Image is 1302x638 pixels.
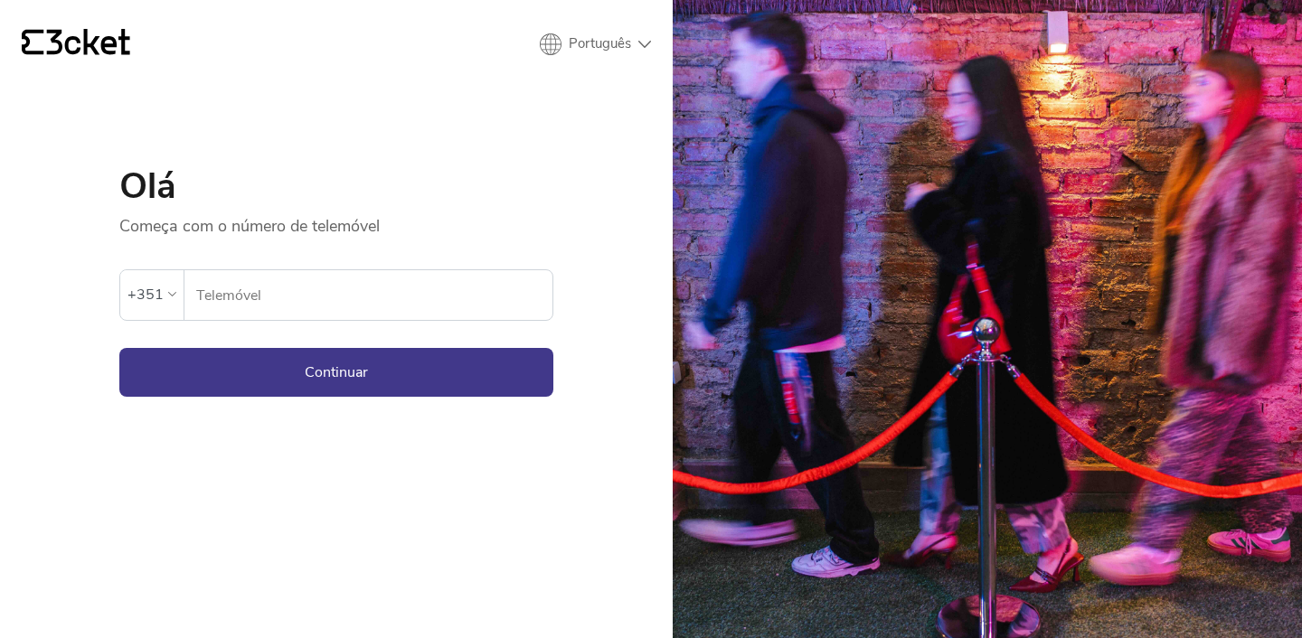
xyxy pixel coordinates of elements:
p: Começa com o número de telemóvel [119,204,553,237]
a: {' '} [22,29,130,60]
label: Telemóvel [184,270,552,321]
div: +351 [127,281,164,308]
input: Telemóvel [195,270,552,320]
h1: Olá [119,168,553,204]
g: {' '} [22,30,43,55]
button: Continuar [119,348,553,397]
